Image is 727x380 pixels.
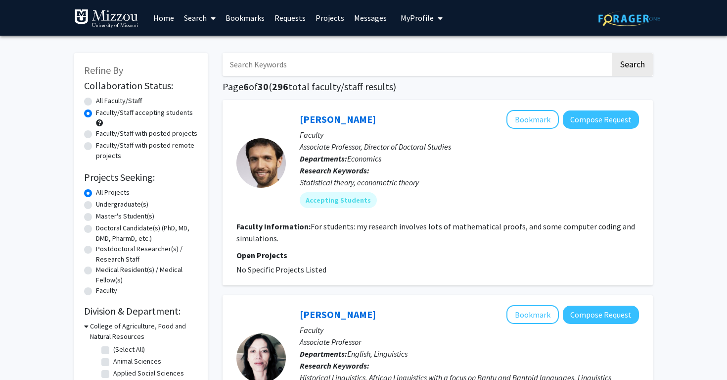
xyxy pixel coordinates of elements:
span: 296 [272,80,288,93]
span: My Profile [401,13,434,23]
h1: Page of ( total faculty/staff results) [223,81,653,93]
button: Search [612,53,653,76]
label: Postdoctoral Researcher(s) / Research Staff [96,244,198,265]
div: Statistical theory, econometric theory [300,176,639,188]
b: Departments: [300,154,347,163]
fg-read-more: For students: my research involves lots of mathematical proofs, and some computer coding and simu... [236,221,635,243]
b: Research Keywords: [300,165,369,175]
img: University of Missouri Logo [74,9,138,29]
b: Research Keywords: [300,361,369,371]
img: ForagerOne Logo [598,11,660,26]
span: English, Linguistics [347,349,408,359]
label: Medical Resident(s) / Medical Fellow(s) [96,265,198,285]
iframe: Chat [7,335,42,373]
label: Applied Social Sciences [113,368,184,379]
label: Faculty/Staff accepting students [96,108,193,118]
a: Requests [270,0,311,35]
label: Master's Student(s) [96,211,154,221]
label: Animal Sciences [113,356,161,367]
p: Associate Professor [300,336,639,348]
a: Home [148,0,179,35]
span: Refine By [84,64,123,76]
a: Search [179,0,221,35]
button: Compose Request to David Kaplan [563,110,639,129]
span: 30 [258,80,269,93]
button: Add Rebecca Grollemund to Bookmarks [506,305,559,324]
b: Departments: [300,349,347,359]
a: Projects [311,0,349,35]
h2: Division & Department: [84,305,198,317]
a: [PERSON_NAME] [300,308,376,321]
span: Economics [347,154,381,163]
p: Faculty [300,324,639,336]
a: Messages [349,0,392,35]
h2: Collaboration Status: [84,80,198,92]
a: Bookmarks [221,0,270,35]
label: All Projects [96,187,130,198]
label: (Select All) [113,344,145,355]
h3: College of Agriculture, Food and Natural Resources [90,321,198,342]
label: Doctoral Candidate(s) (PhD, MD, DMD, PharmD, etc.) [96,223,198,244]
p: Open Projects [236,249,639,261]
p: Associate Professor, Director of Doctoral Studies [300,141,639,153]
label: All Faculty/Staff [96,96,142,106]
span: 6 [243,80,249,93]
input: Search Keywords [223,53,611,76]
label: Faculty [96,285,117,296]
p: Faculty [300,129,639,141]
button: Add David Kaplan to Bookmarks [506,110,559,129]
b: Faculty Information: [236,221,311,231]
span: No Specific Projects Listed [236,265,326,274]
button: Compose Request to Rebecca Grollemund [563,306,639,324]
h2: Projects Seeking: [84,171,198,183]
a: [PERSON_NAME] [300,113,376,125]
mat-chip: Accepting Students [300,192,377,208]
label: Faculty/Staff with posted remote projects [96,140,198,161]
label: Faculty/Staff with posted projects [96,128,197,139]
label: Undergraduate(s) [96,199,148,210]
